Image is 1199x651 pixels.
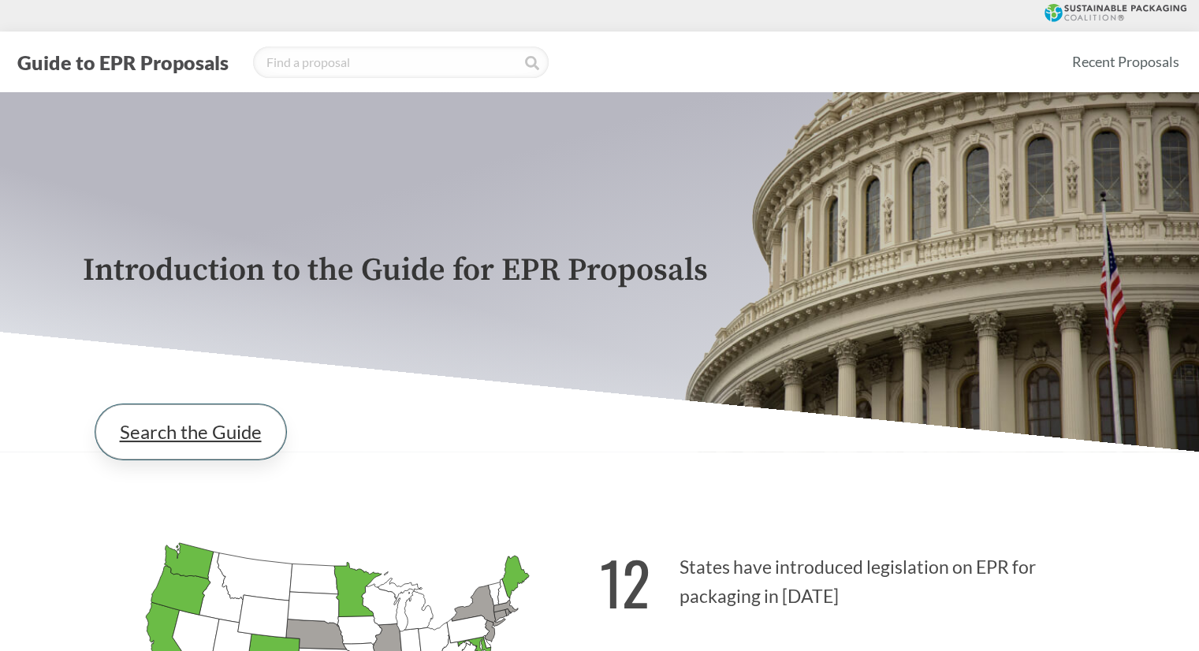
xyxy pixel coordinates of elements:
p: Introduction to the Guide for EPR Proposals [83,253,1117,288]
p: States have introduced legislation on EPR for packaging in [DATE] [600,529,1117,626]
strong: 12 [600,538,650,626]
a: Recent Proposals [1065,44,1186,80]
button: Guide to EPR Proposals [13,50,233,75]
a: Search the Guide [95,404,286,459]
input: Find a proposal [253,46,549,78]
